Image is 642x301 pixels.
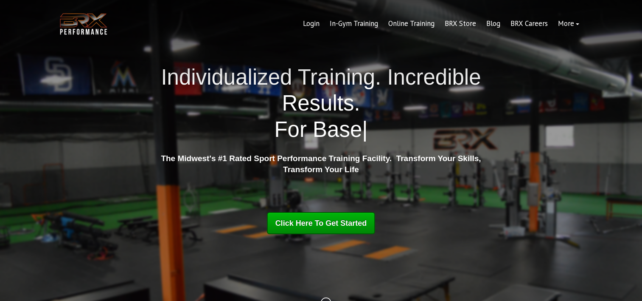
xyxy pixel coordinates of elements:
div: Navigation Menu [298,14,584,34]
a: Blog [481,14,505,34]
strong: The Midwest's #1 Rated Sport Performance Training Facility. Transform Your Skills, Transform Your... [161,154,481,174]
a: Click Here To Get Started [267,212,376,234]
a: BRX Store [440,14,481,34]
a: More [553,14,584,34]
a: Online Training [383,14,440,34]
a: BRX Careers [505,14,553,34]
iframe: Chat Widget [600,260,642,301]
a: In-Gym Training [325,14,383,34]
span: For Base [274,117,362,142]
a: Login [298,14,325,34]
span: | [362,117,367,142]
span: Click Here To Get Started [275,219,367,227]
h1: Individualized Training. Incredible Results. [158,64,485,142]
img: BRX Transparent Logo-2 [58,11,109,37]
